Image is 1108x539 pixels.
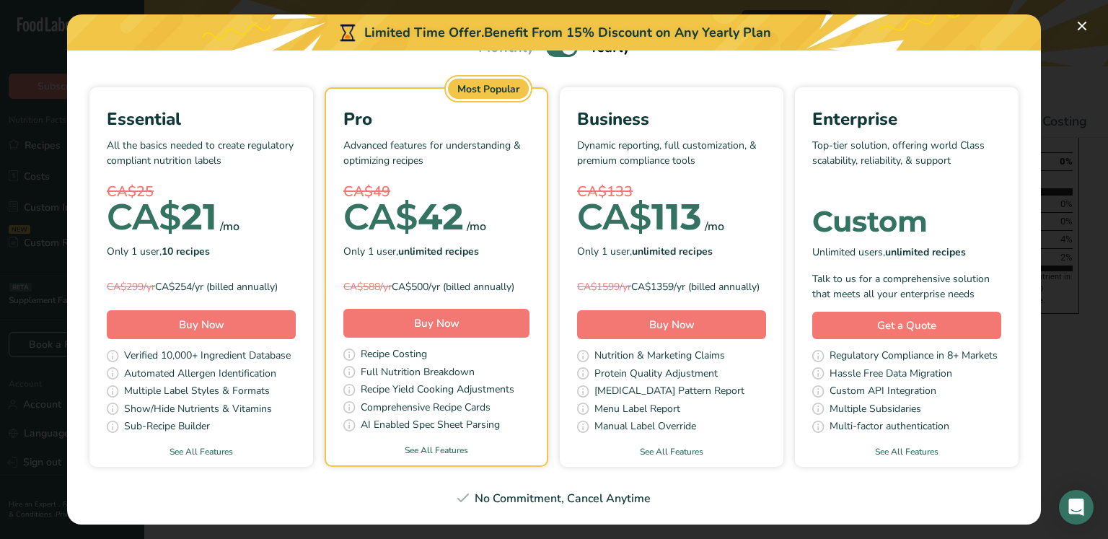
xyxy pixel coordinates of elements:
span: Multiple Subsidaries [830,401,921,419]
span: Show/Hide Nutrients & Vitamins [124,401,272,419]
span: Multi-factor authentication [830,419,949,437]
div: CA$500/yr (billed annually) [343,279,529,294]
div: CA$25 [107,181,296,203]
b: unlimited recipes [632,245,713,258]
a: See All Features [795,445,1019,458]
div: /mo [220,218,239,235]
span: Regulatory Compliance in 8+ Markets [830,348,998,366]
span: CA$588/yr [343,280,392,294]
span: Buy Now [649,317,695,332]
span: Get a Quote [877,317,936,334]
span: Custom API Integration [830,383,936,401]
span: Only 1 user, [343,244,479,259]
div: Enterprise [812,106,1001,132]
span: Buy Now [179,317,224,332]
span: Recipe Costing [361,346,427,364]
div: Essential [107,106,296,132]
p: Dynamic reporting, full customization, & premium compliance tools [577,138,766,181]
span: Only 1 user, [107,244,210,259]
div: Benefit From 15% Discount on Any Yearly Plan [484,23,771,43]
a: See All Features [560,445,783,458]
span: Comprehensive Recipe Cards [361,400,491,418]
button: Buy Now [343,309,529,338]
span: Unlimited users, [812,245,966,260]
button: Buy Now [577,310,766,339]
div: CA$49 [343,181,529,203]
div: Open Intercom Messenger [1059,490,1094,525]
span: Recipe Yield Cooking Adjustments [361,382,514,400]
div: 21 [107,203,217,232]
span: AI Enabled Spec Sheet Parsing [361,417,500,435]
span: Only 1 user, [577,244,713,259]
div: 113 [577,203,702,232]
a: See All Features [89,445,313,458]
button: Buy Now [107,310,296,339]
div: Limited Time Offer. [67,14,1041,51]
div: CA$133 [577,181,766,203]
a: Get a Quote [812,312,1001,340]
span: CA$ [343,195,418,239]
span: Buy Now [414,316,460,330]
div: Business [577,106,766,132]
div: CA$1359/yr (billed annually) [577,279,766,294]
span: Sub-Recipe Builder [124,419,210,437]
span: Multiple Label Styles & Formats [124,383,270,401]
p: Top-tier solution, offering world Class scalability, reliability, & support [812,138,1001,181]
span: [MEDICAL_DATA] Pattern Report [594,383,744,401]
span: Automated Allergen Identification [124,366,276,384]
b: 10 recipes [162,245,210,258]
span: Manual Label Override [594,419,696,437]
span: Full Nutrition Breakdown [361,364,475,382]
span: Menu Label Report [594,401,680,419]
div: No Commitment, Cancel Anytime [84,490,1024,507]
div: CA$254/yr (billed annually) [107,279,296,294]
div: /mo [467,218,486,235]
div: Custom [812,207,1001,236]
p: Advanced features for understanding & optimizing recipes [343,138,529,181]
span: Hassle Free Data Migration [830,366,952,384]
div: Talk to us for a comprehensive solution that meets all your enterprise needs [812,271,1001,302]
b: unlimited recipes [398,245,479,258]
b: unlimited recipes [885,245,966,259]
span: CA$1599/yr [577,280,631,294]
span: Protein Quality Adjustment [594,366,718,384]
div: 42 [343,203,464,232]
p: All the basics needed to create regulatory compliant nutrition labels [107,138,296,181]
div: Most Popular [448,79,529,99]
span: CA$ [107,195,181,239]
div: Pro [343,106,529,132]
span: Verified 10,000+ Ingredient Database [124,348,291,366]
a: See All Features [326,444,547,457]
div: /mo [705,218,724,235]
span: CA$299/yr [107,280,155,294]
span: CA$ [577,195,651,239]
span: Nutrition & Marketing Claims [594,348,725,366]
